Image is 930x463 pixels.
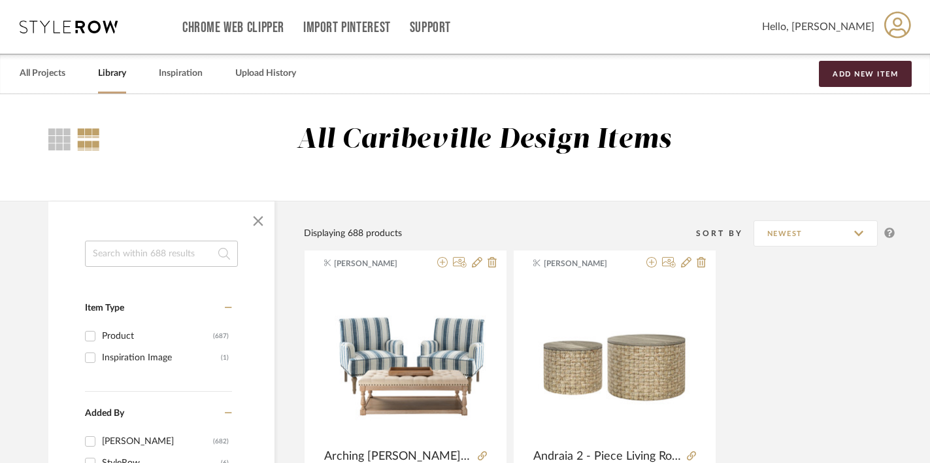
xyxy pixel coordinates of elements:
[544,258,626,269] span: [PERSON_NAME]
[245,208,271,234] button: Close
[20,65,65,82] a: All Projects
[303,22,391,33] a: Import Pinterest
[533,279,696,442] img: Andraia 2 - Piece Living Room Table Set
[102,347,221,368] div: Inspiration Image
[324,279,487,442] div: 0
[102,326,213,347] div: Product
[297,124,672,157] div: All Caribeville Design Items
[696,227,754,240] div: Sort By
[182,22,284,33] a: Chrome Web Clipper
[159,65,203,82] a: Inspiration
[221,347,229,368] div: (1)
[819,61,912,87] button: Add New Item
[85,409,124,418] span: Added By
[304,226,402,241] div: Displaying 688 products
[762,19,874,35] span: Hello, [PERSON_NAME]
[235,65,296,82] a: Upload History
[85,303,124,313] span: Item Type
[213,326,229,347] div: (687)
[98,65,126,82] a: Library
[102,431,213,452] div: [PERSON_NAME]
[213,431,229,452] div: (682)
[324,279,487,442] img: Arching Clymer Farmhouse 3-Piece Living Room Set With Ottoman And Accent Chairs-LINEN
[334,258,416,269] span: [PERSON_NAME]
[85,241,238,267] input: Search within 688 results
[410,22,451,33] a: Support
